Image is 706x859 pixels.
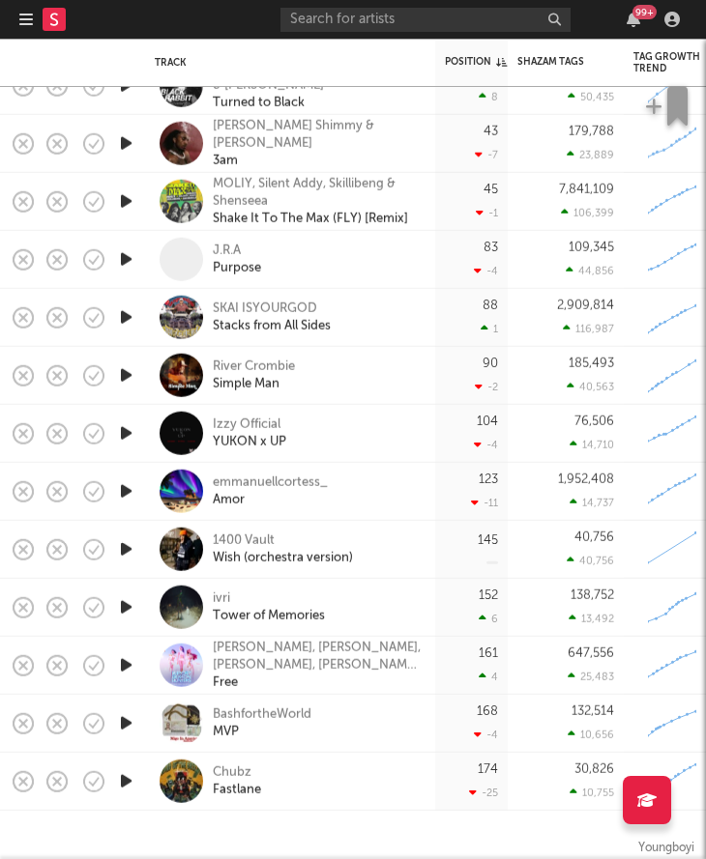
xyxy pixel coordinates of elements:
div: Free [213,673,421,691]
div: 40,756 [567,555,614,567]
div: [PERSON_NAME] Shimmy & [PERSON_NAME] [213,117,421,152]
div: 109,345 [569,242,614,254]
a: emmanuellcortess_Amor [213,473,328,508]
div: Simple Man [213,375,295,392]
div: 76,506 [574,415,614,428]
div: 116,987 [563,323,614,335]
div: River Crombie [213,358,295,375]
input: Search for artists [280,8,571,32]
div: BashfortheWorld [213,705,311,723]
div: Amor [213,491,328,508]
div: 99 + [632,5,657,19]
div: Position [445,56,507,68]
div: YUKON x UP [213,433,286,450]
div: -25 [469,787,498,799]
div: 185,493 [569,358,614,370]
div: 4 [479,671,498,683]
div: emmanuellcortess_ [213,473,328,491]
div: -7 [475,149,498,161]
div: Shake It To The Max (FLY) [Remix] [213,210,421,227]
div: Track [155,57,416,69]
div: Wish (orchestra version) [213,549,353,566]
div: 25,483 [568,671,614,683]
a: BashfortheWorldMVP [213,705,311,740]
div: 50,435 [568,91,614,103]
div: 161 [479,647,498,660]
div: Stacks from All Sides [213,317,331,334]
div: 104 [477,415,498,428]
a: ivriTower of Memories [213,589,325,624]
div: 40,756 [574,531,614,544]
div: 90 [483,358,498,370]
div: [PERSON_NAME], [PERSON_NAME], [PERSON_NAME], [PERSON_NAME] & KPop Demon Hunters Cast [213,639,421,673]
div: MVP [213,723,311,740]
a: J.R.APurpose [213,242,261,276]
div: 14,710 [570,439,614,451]
div: -4 [474,439,498,451]
a: MOLIY, Silent Addy, Skillibeng & ShenseeaShake It To The Max (FLY) [Remix] [213,175,421,227]
div: 10,755 [570,787,614,799]
div: Fastlane [213,781,261,798]
div: -2 [475,381,498,393]
button: 99+ [627,12,640,27]
a: 1400 VaultWish (orchestra version) [213,531,353,566]
div: SKAI ISYOURGOD [213,300,331,317]
div: Tower of Memories [213,607,325,624]
div: 7,841,109 [559,184,614,196]
div: Purpose [213,259,261,276]
div: 138,752 [571,589,614,602]
div: 43 [484,126,498,138]
div: 8 [479,91,498,103]
div: Turned to Black [213,94,421,111]
a: Izzy OfficialYUKON x UP [213,415,286,450]
div: 174 [478,763,498,776]
div: Izzy Official [213,415,286,433]
div: 13,492 [569,613,614,625]
div: -1 [476,207,498,219]
div: 152 [479,589,498,602]
div: Youngboyi [638,840,694,857]
div: 145 [478,534,498,547]
div: 123 [479,473,498,486]
div: J.R.A [213,242,261,259]
div: 3am [213,152,421,169]
div: 30,826 [574,763,614,776]
div: 6 [479,613,498,625]
div: -11 [471,497,498,509]
a: River CrombieSimple Man [213,358,295,392]
div: 1 [481,323,498,335]
div: 83 [484,242,498,254]
div: 40,563 [567,381,614,393]
div: 106,399 [561,207,614,219]
div: Tag Growth Trend [633,51,701,74]
div: 10,656 [568,729,614,741]
a: [PERSON_NAME], [PERSON_NAME], [PERSON_NAME], [PERSON_NAME] & KPop Demon Hunters CastFree [213,639,421,691]
div: Shazam Tags [517,56,585,68]
div: -4 [474,729,498,741]
div: 132,514 [572,705,614,718]
div: 1400 Vault [213,531,353,549]
div: 14,737 [570,497,614,509]
div: 168 [477,705,498,718]
div: 179,788 [569,126,614,138]
a: SKAI ISYOURGODStacks from All Sides [213,300,331,334]
div: MOLIY, Silent Addy, Skillibeng & Shenseea [213,175,421,210]
div: -4 [474,265,498,277]
a: ChubzFastlane [213,763,261,798]
div: 647,556 [568,647,614,660]
div: 45 [484,184,498,196]
div: 23,889 [567,149,614,161]
div: 1,952,408 [558,473,614,486]
div: Chubz [213,763,261,781]
a: [PERSON_NAME] Shimmy & [PERSON_NAME]3am [213,117,421,169]
div: 2,909,814 [557,300,614,312]
div: 88 [483,300,498,312]
div: ivri [213,589,325,607]
div: 44,856 [566,265,614,277]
